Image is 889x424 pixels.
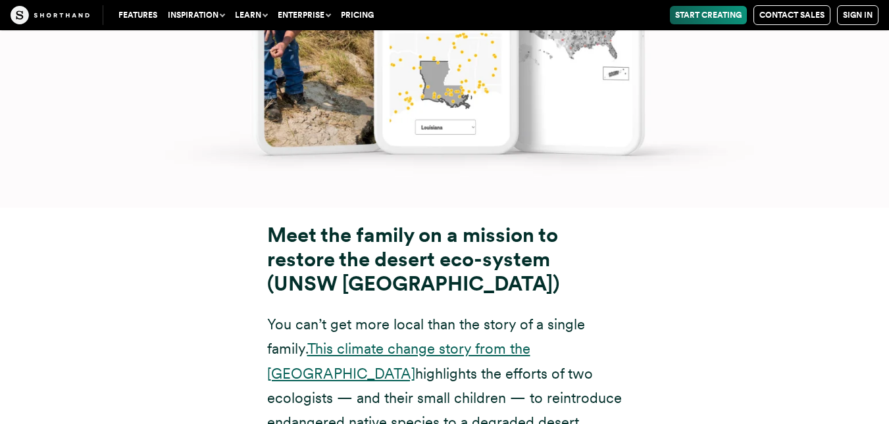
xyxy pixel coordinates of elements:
strong: Meet the family on a mission to restore the desert eco-system (UNSW [GEOGRAPHIC_DATA]) [267,223,559,296]
a: This climate change story from the [GEOGRAPHIC_DATA] [267,340,530,381]
button: Inspiration [163,6,230,24]
button: Learn [230,6,272,24]
button: Enterprise [272,6,336,24]
a: Start Creating [670,6,747,24]
img: The Craft [11,6,89,24]
a: Pricing [336,6,379,24]
a: Features [113,6,163,24]
a: Sign in [837,5,878,25]
a: Contact Sales [753,5,830,25]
